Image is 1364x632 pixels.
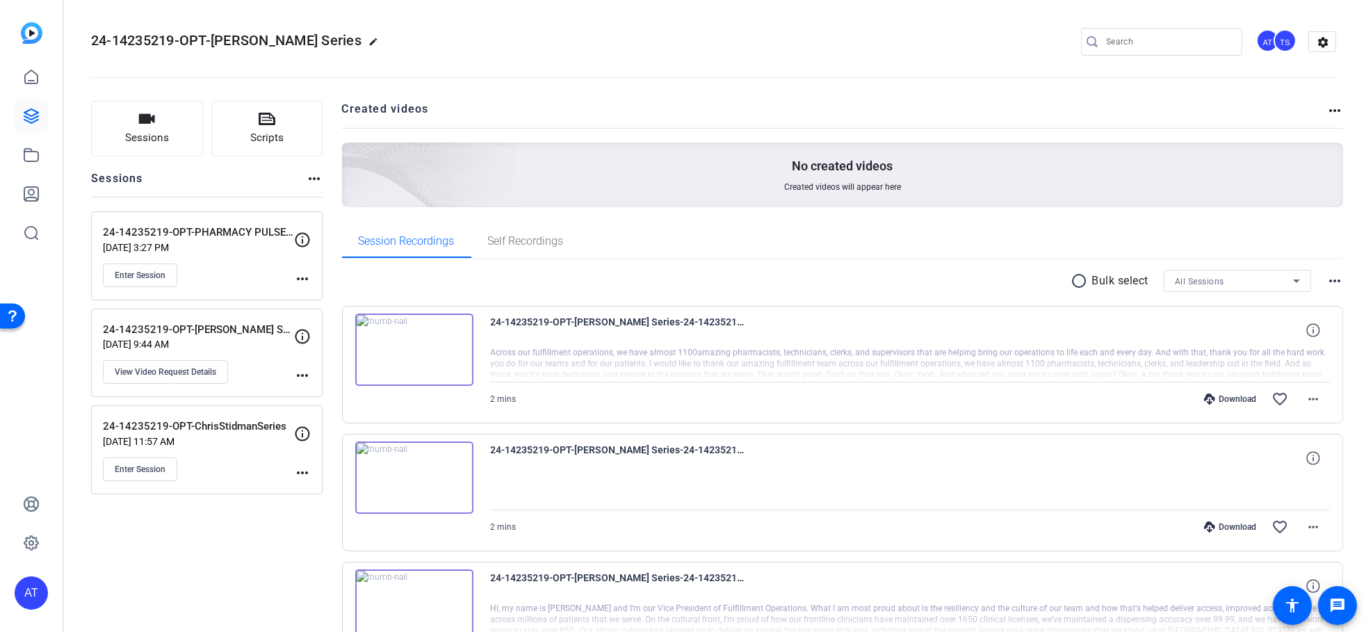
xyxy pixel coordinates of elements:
[103,360,228,384] button: View Video Request Details
[1272,391,1288,407] mat-icon: favorite_border
[355,441,473,514] img: thumb-nail
[1305,391,1322,407] mat-icon: more_horiz
[1256,29,1279,52] div: AT
[1326,102,1343,119] mat-icon: more_horiz
[103,339,294,350] p: [DATE] 9:44 AM
[1309,32,1337,53] mat-icon: settings
[488,236,564,247] span: Self Recordings
[784,181,901,193] span: Created videos will appear here
[250,130,284,146] span: Scripts
[103,436,294,447] p: [DATE] 11:57 AM
[306,170,323,187] mat-icon: more_horiz
[91,101,203,156] button: Sessions
[1274,29,1297,52] div: TS
[491,522,517,532] span: 2 mins
[294,464,311,481] mat-icon: more_horiz
[342,101,1327,128] h2: Created videos
[491,394,517,404] span: 2 mins
[355,314,473,386] img: thumb-nail
[1256,29,1281,54] ngx-avatar: Abraham Turcotte
[103,242,294,253] p: [DATE] 3:27 PM
[15,576,48,610] div: AT
[294,270,311,287] mat-icon: more_horiz
[792,158,893,175] p: No created videos
[1071,273,1092,289] mat-icon: radio_button_unchecked
[211,101,323,156] button: Scripts
[491,441,748,475] span: 24-14235219-OPT-[PERSON_NAME] Series-24-14235219-OPT-PHARMACY PULSE-EP4-[PERSON_NAME]-2024-12-06-...
[103,225,294,241] p: 24-14235219-OPT-PHARMACY PULSE-EP4
[359,236,455,247] span: Session Recordings
[294,367,311,384] mat-icon: more_horiz
[1106,33,1231,50] input: Search
[125,130,169,146] span: Sessions
[91,32,362,49] span: 24-14235219-OPT-[PERSON_NAME] Series
[115,366,216,378] span: View Video Request Details
[103,264,177,287] button: Enter Session
[1274,29,1298,54] ngx-avatar: Tilt Studios
[186,5,518,307] img: Creted videos background
[1175,277,1224,286] span: All Sessions
[115,270,165,281] span: Enter Session
[1326,273,1343,289] mat-icon: more_horiz
[115,464,165,475] span: Enter Session
[1197,521,1263,533] div: Download
[1284,597,1301,614] mat-icon: accessibility
[103,322,294,338] p: 24-14235219-OPT-[PERSON_NAME] Series - Ep3
[91,170,143,197] h2: Sessions
[1197,394,1263,405] div: Download
[1092,273,1149,289] p: Bulk select
[21,22,42,44] img: blue-gradient.svg
[368,37,385,54] mat-icon: edit
[1272,519,1288,535] mat-icon: favorite_border
[1305,519,1322,535] mat-icon: more_horiz
[1329,597,1346,614] mat-icon: message
[103,457,177,481] button: Enter Session
[491,314,748,347] span: 24-14235219-OPT-[PERSON_NAME] Series-24-14235219-OPT-PHARMACY PULSE-EP4-[PERSON_NAME]-2024-12-06-...
[491,569,748,603] span: 24-14235219-OPT-[PERSON_NAME] Series-24-14235219-OPT-PHARMACY PULSE-EP4-[PERSON_NAME]-2024-12-06-...
[103,419,294,435] p: 24-14235219-OPT-ChrisStidmanSeries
